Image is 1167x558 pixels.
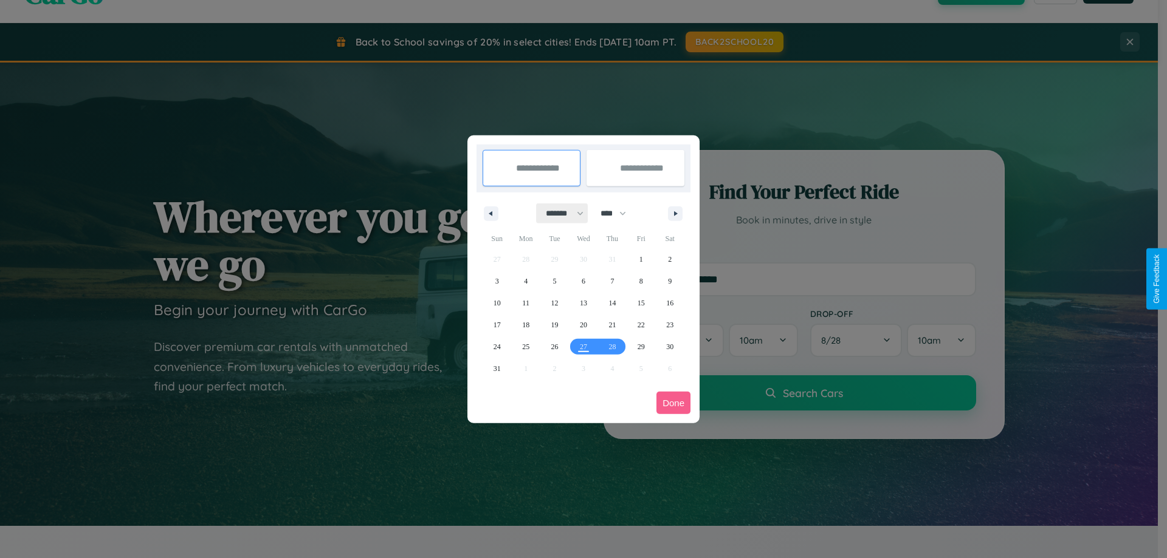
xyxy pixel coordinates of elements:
[511,314,540,336] button: 18
[483,314,511,336] button: 17
[656,392,690,414] button: Done
[580,336,587,358] span: 27
[569,229,597,248] span: Wed
[627,336,655,358] button: 29
[580,314,587,336] span: 20
[627,248,655,270] button: 1
[540,314,569,336] button: 19
[569,292,597,314] button: 13
[551,336,559,358] span: 26
[656,314,684,336] button: 23
[656,229,684,248] span: Sat
[569,314,597,336] button: 20
[608,336,616,358] span: 28
[638,336,645,358] span: 29
[511,229,540,248] span: Mon
[540,229,569,248] span: Tue
[627,292,655,314] button: 15
[656,292,684,314] button: 16
[668,248,672,270] span: 2
[627,270,655,292] button: 8
[668,270,672,292] span: 9
[627,314,655,336] button: 22
[553,270,557,292] span: 5
[494,358,501,379] span: 31
[656,336,684,358] button: 30
[580,292,587,314] span: 13
[639,270,643,292] span: 8
[582,270,585,292] span: 6
[666,314,673,336] span: 23
[511,336,540,358] button: 25
[494,314,501,336] span: 17
[598,292,627,314] button: 14
[610,270,614,292] span: 7
[483,270,511,292] button: 3
[483,229,511,248] span: Sun
[540,336,569,358] button: 26
[608,292,616,314] span: 14
[540,270,569,292] button: 5
[666,292,673,314] span: 16
[522,292,529,314] span: 11
[598,229,627,248] span: Thu
[522,336,529,358] span: 25
[569,270,597,292] button: 6
[666,336,673,358] span: 30
[656,270,684,292] button: 9
[1152,254,1161,304] div: Give Feedback
[483,336,511,358] button: 24
[511,270,540,292] button: 4
[638,292,645,314] span: 15
[494,292,501,314] span: 10
[551,314,559,336] span: 19
[483,358,511,379] button: 31
[511,292,540,314] button: 11
[627,229,655,248] span: Fri
[540,292,569,314] button: 12
[494,336,501,358] span: 24
[524,270,528,292] span: 4
[495,270,499,292] span: 3
[598,314,627,336] button: 21
[656,248,684,270] button: 2
[483,292,511,314] button: 10
[598,336,627,358] button: 28
[608,314,616,336] span: 21
[639,248,643,270] span: 1
[638,314,645,336] span: 22
[569,336,597,358] button: 27
[551,292,559,314] span: 12
[522,314,529,336] span: 18
[598,270,627,292] button: 7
